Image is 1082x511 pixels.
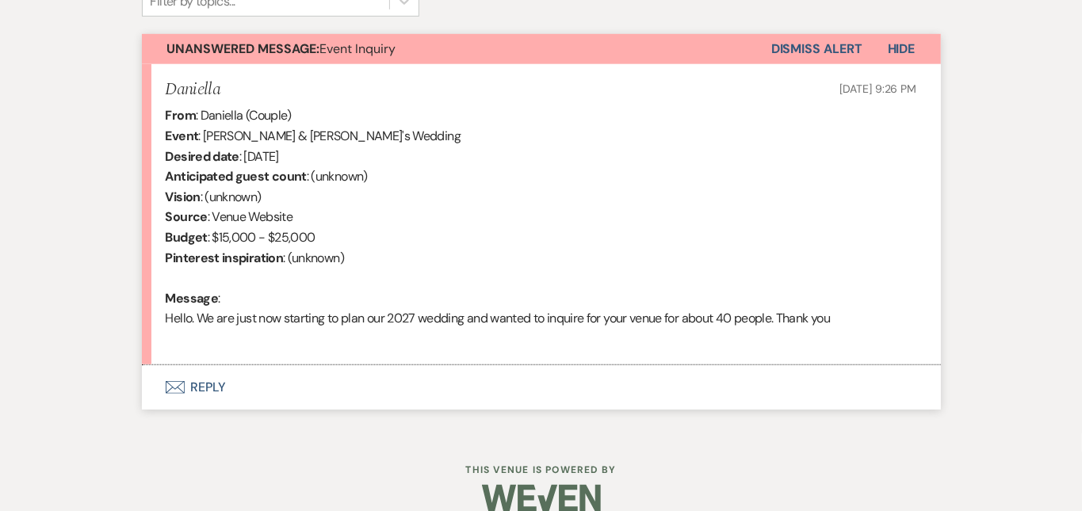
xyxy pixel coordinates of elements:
b: Anticipated guest count [166,168,307,185]
button: Unanswered Message:Event Inquiry [142,34,771,64]
button: Dismiss Alert [771,34,862,64]
button: Hide [862,34,941,64]
button: Reply [142,365,941,410]
b: Source [166,208,208,225]
div: : Daniella (Couple) : [PERSON_NAME] & [PERSON_NAME]'s Wedding : [DATE] : (unknown) : (unknown) : ... [166,105,917,349]
b: Message [166,290,219,307]
b: Desired date [166,148,239,165]
span: [DATE] 9:26 PM [839,82,916,96]
span: Event Inquiry [167,40,396,57]
h5: Daniella [166,80,221,100]
b: Event [166,128,199,144]
b: From [166,107,196,124]
span: Hide [888,40,916,57]
b: Budget [166,229,208,246]
strong: Unanswered Message: [167,40,320,57]
b: Pinterest inspiration [166,250,284,266]
b: Vision [166,189,201,205]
